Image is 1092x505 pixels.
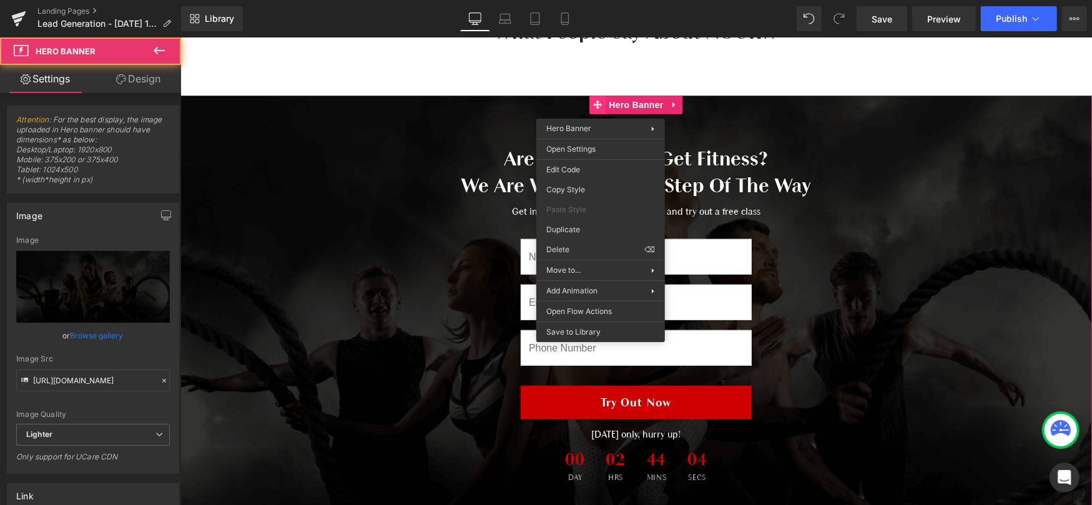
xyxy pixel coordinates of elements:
[1062,6,1087,31] button: More
[16,355,170,363] div: Image Src
[797,6,822,31] button: Undo
[340,348,571,382] button: Try Out Now
[385,436,404,444] span: Day
[16,203,42,221] div: Image
[546,124,591,133] span: Hero Banner
[490,6,520,31] a: Laptop
[644,244,655,255] span: ⌫
[486,58,503,77] a: Expand / Collapse
[215,135,696,162] h2: We Are With You Every Step Of The Way
[16,370,170,391] input: Link
[912,6,976,31] a: Preview
[16,115,170,193] span: : For the best display, the image uploaded in Hero banner should have dimensions* as below: Deskt...
[36,46,96,56] span: Hero Banner
[181,6,243,31] a: New Library
[927,12,961,26] span: Preview
[340,390,571,404] p: [DATE] only, hurry up!
[981,6,1057,31] button: Publish
[466,413,486,436] span: 44
[37,6,181,16] a: Landing Pages
[205,13,234,24] span: Library
[385,413,404,436] span: 00
[215,108,696,135] h2: Are You Ready To Get Fitness?
[546,306,655,317] span: Open Flow Actions
[426,436,445,444] span: Hrs
[215,167,696,182] p: Get in touch with us to find out more and try out a free class
[37,19,157,29] span: Lead Generation - [DATE] 15:53:20
[16,115,49,124] a: Attention
[546,164,655,175] span: Edit Code
[16,236,170,245] div: Image
[71,325,124,346] a: Browse gallery
[546,204,655,215] span: Paste Style
[1050,463,1080,493] div: Open Intercom Messenger
[546,265,651,276] span: Move to...
[466,436,486,444] span: Mins
[460,6,490,31] a: Desktop
[550,6,580,31] a: Mobile
[546,244,644,255] span: Delete
[546,144,655,155] span: Open Settings
[507,436,526,444] span: Secs
[996,14,1027,24] span: Publish
[340,293,571,328] input: Phone Number
[16,410,170,419] div: Image Quality
[827,6,852,31] button: Redo
[507,413,526,436] span: 04
[546,326,655,338] span: Save to Library
[425,58,486,77] span: Hero Banner
[546,184,655,195] span: Copy Style
[16,452,170,470] div: Only support for UCare CDN
[93,65,184,93] a: Design
[340,247,571,283] input: Email
[546,224,655,235] span: Duplicate
[426,413,445,436] span: 02
[520,6,550,31] a: Tablet
[16,329,170,342] div: or
[16,484,34,501] div: Link
[26,429,52,439] b: Lighter
[546,285,651,297] span: Add Animation
[340,202,571,237] input: Name
[872,12,892,26] span: Save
